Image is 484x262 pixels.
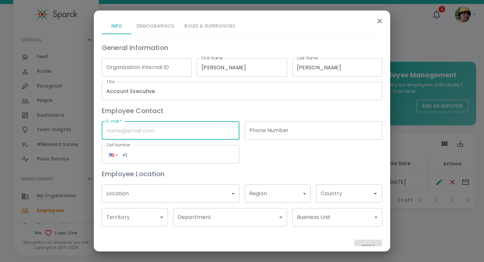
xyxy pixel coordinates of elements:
[102,58,192,77] input: e.g. E001
[371,189,380,198] button: Open
[102,18,131,34] button: Info
[106,142,131,148] label: Cell Number
[102,18,382,34] div: basic tabs example
[297,55,318,61] label: Last Name
[106,79,115,84] label: Title
[245,121,382,140] input: +1 (123) 456-7890
[102,42,382,53] h6: General Information
[102,169,382,179] h6: Employee Location
[202,55,223,61] label: First Name
[106,118,122,124] label: E-mail
[102,106,382,116] h6: Employee Contact
[319,187,369,200] input: US
[106,146,119,163] div: United States: + 1
[292,58,382,77] input: Doe
[197,58,287,77] input: John
[102,121,239,140] input: name@email.com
